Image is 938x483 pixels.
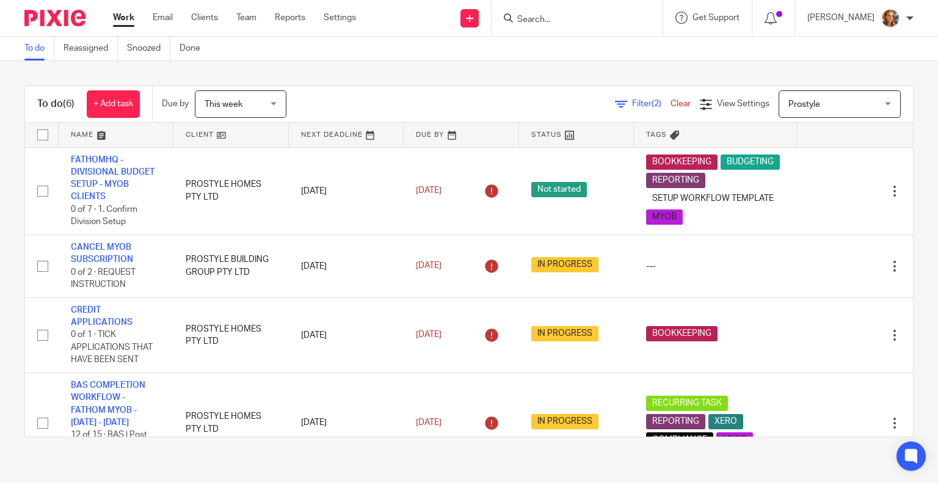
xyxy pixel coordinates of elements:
p: [PERSON_NAME] [807,12,874,24]
td: PROSTYLE HOMES PTY LTD [173,147,288,234]
span: View Settings [717,100,769,108]
div: --- [646,260,785,272]
a: Settings [324,12,356,24]
span: Tags [646,131,667,138]
span: (2) [652,100,661,108]
span: IN PROGRESS [531,414,598,429]
a: To do [24,37,54,60]
span: Prostyle [788,100,820,109]
a: Team [236,12,256,24]
span: SETUP WORKFLOW TEMPLATE [646,191,780,206]
a: CANCEL MYOB SUBSCRIPTION [71,243,133,264]
td: [DATE] [289,373,404,473]
span: Not started [531,182,587,197]
span: 0 of 1 · TICK APPLICATIONS THAT HAVE BEEN SENT [71,331,153,365]
span: COMPLIANCE [646,432,713,448]
span: [DATE] [416,187,442,195]
td: [DATE] [289,234,404,297]
td: PROSTYLE BUILDING GROUP PTY LTD [173,234,288,297]
input: Search [516,15,626,26]
span: [DATE] [416,331,442,340]
span: This week [205,100,242,109]
a: Clients [191,12,218,24]
a: Reassigned [64,37,118,60]
span: Get Support [693,13,740,22]
span: 0 of 2 · REQUEST INSTRUCTION [71,268,136,289]
span: Filter [632,100,671,108]
a: Clear [671,100,691,108]
h1: To do [37,98,75,111]
span: REPORTING [646,414,705,429]
span: XERO [708,414,743,429]
span: [DATE] [416,262,442,271]
img: Avatar.png [881,9,900,28]
td: PROSTYLE HOMES PTY LTD [173,297,288,372]
span: [DATE] [416,418,442,427]
span: REPORTING [646,173,705,188]
span: BOOKKEEPING [646,326,718,341]
span: 12 of 15 · BAS | Post lodgement housekeeping [71,431,147,465]
a: Reports [275,12,305,24]
span: IN PROGRESS [531,326,598,341]
img: Pixie [24,10,85,26]
span: MYOB [716,432,753,448]
span: BOOKKEEPING [646,154,718,170]
span: RECURRING TASK [646,396,728,411]
td: [DATE] [289,147,404,234]
span: 0 of 7 · 1. Confirm Division Setup [71,205,137,227]
span: IN PROGRESS [531,257,598,272]
a: Snoozed [127,37,170,60]
td: [DATE] [289,297,404,372]
a: FATHOMHQ - DIVISIONAL BUDGET SETUP - MYOB CLIENTS [71,156,155,202]
a: + Add task [87,90,140,118]
a: CREDIT APPLICATIONS [71,306,133,327]
p: Due by [162,98,189,110]
span: (6) [63,99,75,109]
a: Email [153,12,173,24]
td: PROSTYLE HOMES PTY LTD [173,373,288,473]
span: MYOB [646,209,683,225]
a: BAS COMPLETION WORKFLOW - FATHOM MYOB - [DATE] - [DATE] [71,381,145,427]
a: Work [113,12,134,24]
span: BUDGETING [721,154,780,170]
a: Done [180,37,209,60]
